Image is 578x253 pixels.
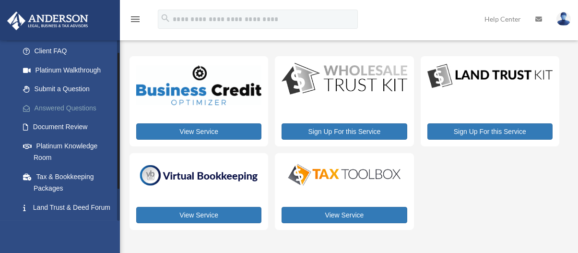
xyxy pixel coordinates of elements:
a: Land Trust & Deed Forum [13,198,127,217]
i: search [160,13,171,24]
a: Platinum Walkthrough [13,60,127,80]
a: Sign Up For this Service [282,123,407,140]
a: View Service [136,123,261,140]
img: Anderson Advisors Platinum Portal [4,12,91,30]
i: menu [130,13,141,25]
a: Tax & Bookkeeping Packages [13,167,127,198]
img: User Pic [556,12,571,26]
a: View Service [136,207,261,223]
a: Platinum Knowledge Room [13,136,127,167]
a: Answered Questions [13,98,127,118]
a: Client FAQ [13,42,127,61]
a: Sign Up For this Service [427,123,553,140]
a: menu [130,17,141,25]
img: LandTrust_lgo-1.jpg [427,63,553,90]
a: Document Review [13,118,127,137]
img: WS-Trust-Kit-lgo-1.jpg [282,63,407,96]
a: Submit a Question [13,80,127,99]
a: Portal Feedback [13,217,127,236]
a: View Service [282,207,407,223]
